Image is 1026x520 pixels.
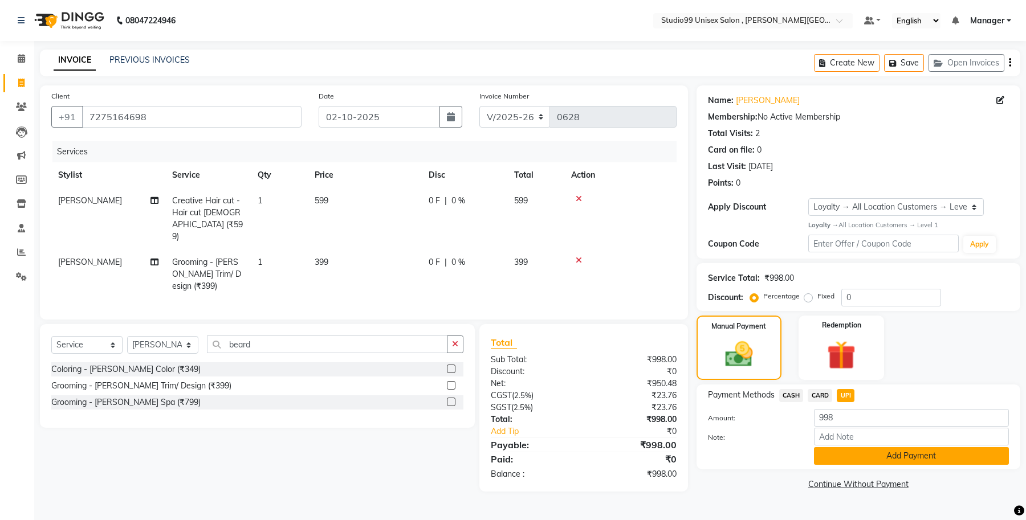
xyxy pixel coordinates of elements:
[584,468,685,480] div: ₹998.00
[51,91,70,101] label: Client
[699,478,1018,490] a: Continue Without Payment
[451,256,465,268] span: 0 %
[482,402,584,413] div: ( )
[482,452,584,466] div: Paid:
[258,195,262,206] span: 1
[708,161,746,173] div: Last Visit:
[808,220,1009,230] div: All Location Customers → Level 1
[584,378,685,390] div: ₹950.48
[708,177,734,189] div: Points:
[708,111,1009,123] div: No Active Membership
[445,256,447,268] span: |
[716,338,762,370] img: _cash.svg
[482,366,584,378] div: Discount:
[755,128,760,140] div: 2
[258,257,262,267] span: 1
[491,390,512,400] span: CGST
[491,337,517,349] span: Total
[51,396,201,408] div: Grooming - [PERSON_NAME] Spa (₹799)
[172,195,243,241] span: Creative Hair cut - Hair cut [DEMOGRAPHIC_DATA] (₹599)
[29,5,107,36] img: logo
[736,177,740,189] div: 0
[818,337,865,373] img: _gift.svg
[251,162,308,188] th: Qty
[699,413,805,423] label: Amount:
[837,389,854,402] span: UPI
[822,320,861,330] label: Redemption
[884,54,924,72] button: Save
[319,91,334,101] label: Date
[514,195,528,206] span: 599
[482,390,584,402] div: ( )
[708,292,743,304] div: Discount:
[491,402,511,412] span: SGST
[584,413,685,425] div: ₹998.00
[308,162,422,188] th: Price
[507,162,564,188] th: Total
[429,256,440,268] span: 0 F
[172,257,241,291] span: Grooming - [PERSON_NAME] Trim/ Design (₹399)
[929,54,1004,72] button: Open Invoices
[814,54,880,72] button: Create New
[58,195,122,206] span: [PERSON_NAME]
[708,111,758,123] div: Membership:
[514,391,531,400] span: 2.5%
[708,389,775,401] span: Payment Methods
[584,354,685,366] div: ₹998.00
[479,91,529,101] label: Invoice Number
[708,238,808,250] div: Coupon Code
[482,425,601,437] a: Add Tip
[584,452,685,466] div: ₹0
[315,195,328,206] span: 599
[814,409,1009,427] input: Amount
[736,95,800,107] a: [PERSON_NAME]
[207,335,447,353] input: Search or Scan
[482,378,584,390] div: Net:
[422,162,507,188] th: Disc
[514,403,531,412] span: 2.5%
[699,432,805,443] label: Note:
[482,413,584,425] div: Total:
[970,15,1004,27] span: Manager
[51,106,83,128] button: +91
[51,162,165,188] th: Stylist
[711,321,766,331] label: Manual Payment
[757,144,762,156] div: 0
[814,447,1009,465] button: Add Payment
[315,257,328,267] span: 399
[708,95,734,107] div: Name:
[82,106,302,128] input: Search by Name/Mobile/Email/Code
[748,161,773,173] div: [DATE]
[482,468,584,480] div: Balance :
[165,162,251,188] th: Service
[600,425,685,437] div: ₹0
[109,55,190,65] a: PREVIOUS INVOICES
[779,389,804,402] span: CASH
[808,235,959,252] input: Enter Offer / Coupon Code
[482,354,584,366] div: Sub Total:
[514,257,528,267] span: 399
[708,272,760,284] div: Service Total:
[584,390,685,402] div: ₹23.76
[808,221,838,229] strong: Loyalty →
[451,195,465,207] span: 0 %
[584,402,685,413] div: ₹23.76
[429,195,440,207] span: 0 F
[51,380,231,392] div: Grooming - [PERSON_NAME] Trim/ Design (₹399)
[564,162,677,188] th: Action
[584,438,685,452] div: ₹998.00
[763,291,800,301] label: Percentage
[764,272,794,284] div: ₹998.00
[708,201,808,213] div: Apply Discount
[482,438,584,452] div: Payable:
[445,195,447,207] span: |
[814,428,1009,445] input: Add Note
[584,366,685,378] div: ₹0
[808,389,832,402] span: CARD
[52,141,685,162] div: Services
[963,236,996,253] button: Apply
[708,128,753,140] div: Total Visits:
[54,50,96,71] a: INVOICE
[51,363,201,375] div: Coloring - [PERSON_NAME] Color (₹349)
[708,144,755,156] div: Card on file:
